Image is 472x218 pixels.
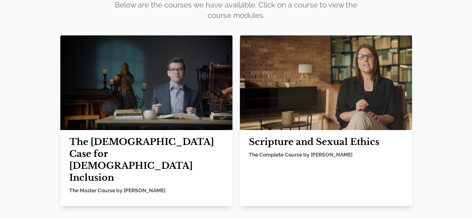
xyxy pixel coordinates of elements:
h2: The [DEMOGRAPHIC_DATA] Case for [DEMOGRAPHIC_DATA] Inclusion [69,136,224,184]
img: Mountain [240,35,412,130]
img: Mountain [60,35,232,130]
h2: Scripture and Sexual Ethics [249,136,403,148]
h5: The Complete Course by [PERSON_NAME] [249,151,403,158]
h5: The Master Course by [PERSON_NAME] [69,187,224,194]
